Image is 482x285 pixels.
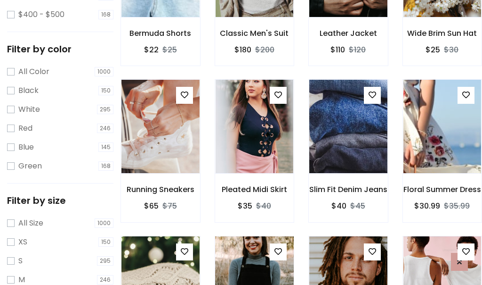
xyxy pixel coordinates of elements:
h6: Pleated Midi Skirt [215,185,294,194]
h6: $22 [144,45,159,54]
del: $30 [444,44,458,55]
h6: Classic Men's Suit [215,29,294,38]
h6: Slim Fit Denim Jeans [309,185,388,194]
h5: Filter by color [7,43,113,55]
h6: $40 [331,201,346,210]
label: $400 - $500 [18,9,64,20]
h6: Leather Jacket [309,29,388,38]
span: 246 [97,275,113,285]
h6: Wide Brim Sun Hat [403,29,482,38]
h5: Filter by size [7,195,113,206]
h6: $180 [234,45,251,54]
span: 1000 [95,218,113,228]
h6: $25 [426,45,440,54]
span: 246 [97,124,113,133]
span: 295 [97,256,113,266]
h6: $35 [238,201,252,210]
h6: $110 [330,45,345,54]
label: Red [18,123,32,134]
label: Green [18,160,42,172]
span: 150 [98,86,113,95]
label: S [18,255,23,267]
h6: $65 [144,201,159,210]
h6: Bermuda Shorts [121,29,200,38]
del: $75 [162,201,177,211]
label: Blue [18,142,34,153]
h6: Floral Summer Dress [403,185,482,194]
del: $40 [256,201,271,211]
label: Black [18,85,39,96]
span: 295 [97,105,113,114]
label: XS [18,236,27,248]
label: All Color [18,66,49,77]
del: $25 [162,44,177,55]
del: $120 [349,44,366,55]
span: 168 [98,161,113,171]
h6: $30.99 [414,201,440,210]
del: $200 [255,44,274,55]
del: $35.99 [444,201,470,211]
label: White [18,104,40,115]
span: 1000 [95,67,113,76]
span: 168 [98,10,113,19]
h6: Running Sneakers [121,185,200,194]
label: All Size [18,218,43,229]
span: 150 [98,237,113,247]
del: $45 [350,201,365,211]
span: 145 [98,142,113,152]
